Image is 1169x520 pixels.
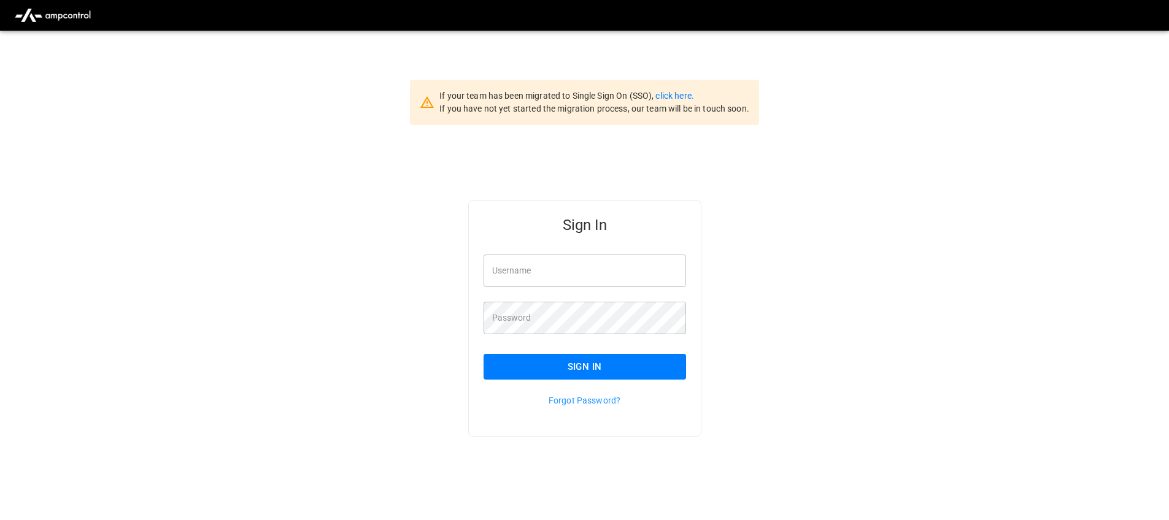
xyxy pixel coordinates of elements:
[10,4,96,27] img: ampcontrol.io logo
[439,104,749,113] span: If you have not yet started the migration process, our team will be in touch soon.
[655,91,693,101] a: click here.
[484,215,686,235] h5: Sign In
[484,354,686,380] button: Sign In
[484,394,686,407] p: Forgot Password?
[439,91,655,101] span: If your team has been migrated to Single Sign On (SSO),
